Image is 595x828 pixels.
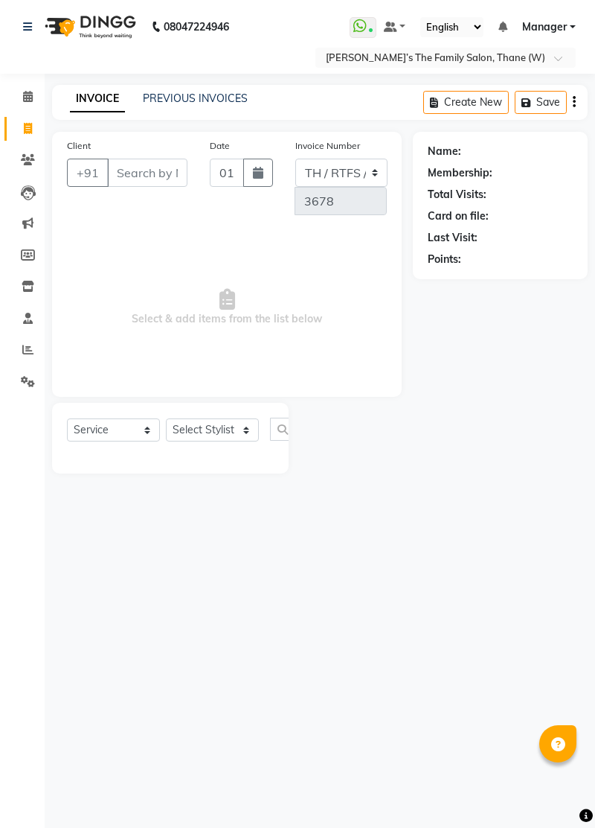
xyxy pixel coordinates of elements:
div: Name: [428,144,461,159]
span: Select & add items from the list below [67,233,387,382]
div: Points: [428,252,461,267]
button: Save [515,91,567,114]
img: logo [38,6,140,48]
b: 08047224946 [164,6,229,48]
a: PREVIOUS INVOICES [143,92,248,105]
input: Search by Name/Mobile/Email/Code [107,159,187,187]
a: INVOICE [70,86,125,112]
label: Invoice Number [295,139,360,153]
div: Total Visits: [428,187,486,203]
label: Date [210,139,230,153]
label: Client [67,139,91,153]
span: Manager [522,19,567,35]
button: +91 [67,159,109,187]
div: Card on file: [428,208,489,224]
input: Search or Scan [270,418,306,441]
div: Membership: [428,165,492,181]
div: Last Visit: [428,230,477,246]
button: Create New [423,91,509,114]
